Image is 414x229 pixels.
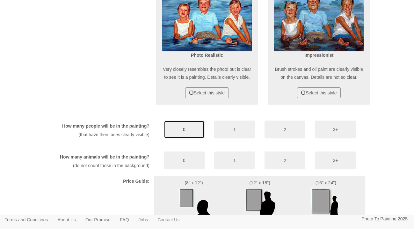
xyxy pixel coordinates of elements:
[123,178,149,184] label: Price Guide:
[159,179,229,187] p: (8" x 12")
[164,121,205,138] button: 0
[162,65,252,81] p: Very closely resembles the photo but is clear to see it is a painting. Details clearly visible.
[265,121,305,138] button: 2
[274,65,364,81] p: Brush strokes and oil paint are clearly visible on the canvas. Details are not so clear.
[153,215,184,225] a: Contact Us
[53,215,81,225] a: About Us
[162,51,252,59] p: Photo Realistic
[81,215,115,225] a: Our Promise
[54,162,149,170] p: (do not count those in the background)
[62,123,149,129] label: How many people will be in the painting?
[185,87,229,98] button: Select this style
[115,215,134,225] a: FAQ
[60,154,149,160] label: How many animals will be in the painting?
[134,215,153,225] a: Jobs
[274,51,364,59] p: Impressionist
[361,215,408,223] p: Photo To Painting 2025
[291,179,361,187] p: (16" x 24")
[315,121,356,138] button: 3+
[238,179,281,187] p: (12" x 18")
[164,151,205,169] button: 0
[54,131,149,139] p: (that have their faces clearly visible)
[315,151,356,169] button: 3+
[297,87,341,98] button: Select this style
[214,151,255,169] button: 1
[265,151,305,169] button: 2
[214,121,255,138] button: 1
